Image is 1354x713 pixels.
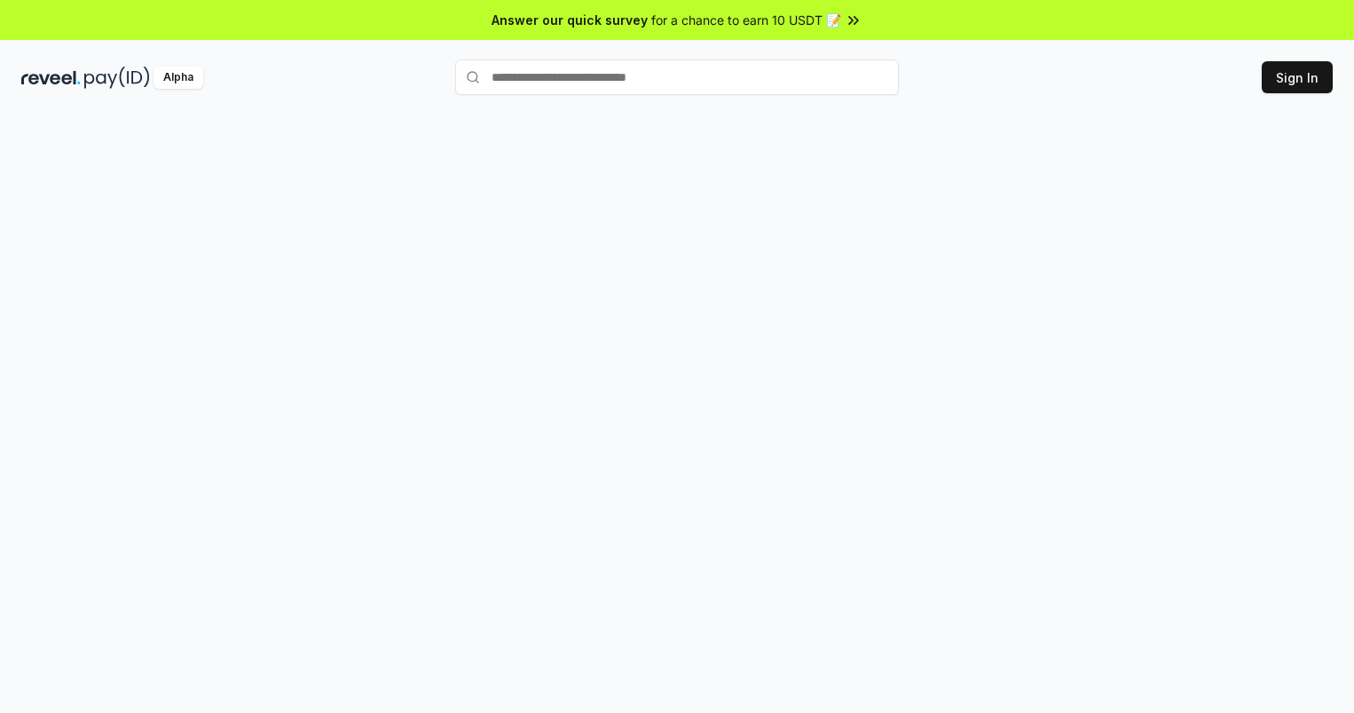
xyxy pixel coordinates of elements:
img: pay_id [84,67,150,89]
div: Alpha [154,67,203,89]
button: Sign In [1262,61,1333,93]
span: Answer our quick survey [492,11,648,29]
img: reveel_dark [21,67,81,89]
span: for a chance to earn 10 USDT 📝 [651,11,841,29]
